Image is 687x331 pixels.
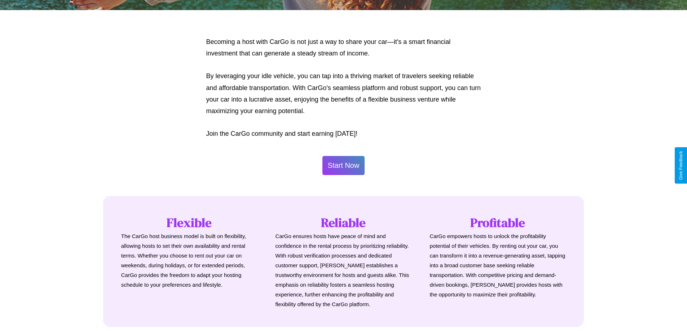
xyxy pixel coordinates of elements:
h1: Flexible [121,214,257,231]
p: By leveraging your idle vehicle, you can tap into a thriving market of travelers seeking reliable... [206,70,481,117]
button: Start Now [322,156,365,175]
p: CarGo empowers hosts to unlock the profitability potential of their vehicles. By renting out your... [430,231,566,299]
p: CarGo ensures hosts have peace of mind and confidence in the rental process by prioritizing relia... [276,231,412,309]
p: Join the CarGo community and start earning [DATE]! [206,128,481,139]
h1: Profitable [430,214,566,231]
h1: Reliable [276,214,412,231]
p: Becoming a host with CarGo is not just a way to share your car—it's a smart financial investment ... [206,36,481,59]
div: Give Feedback [678,151,683,180]
p: The CarGo host business model is built on flexibility, allowing hosts to set their own availabili... [121,231,257,290]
